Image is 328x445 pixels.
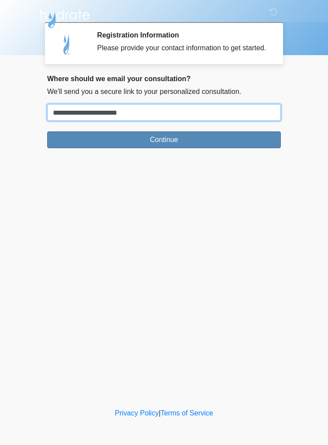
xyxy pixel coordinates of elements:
[159,409,160,417] a: |
[97,43,268,53] div: Please provide your contact information to get started.
[47,86,281,97] p: We'll send you a secure link to your personalized consultation.
[115,409,159,417] a: Privacy Policy
[54,31,80,57] img: Agent Avatar
[47,131,281,148] button: Continue
[160,409,213,417] a: Terms of Service
[38,7,91,29] img: Hydrate IV Bar - Flagstaff Logo
[47,75,281,83] h2: Where should we email your consultation?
